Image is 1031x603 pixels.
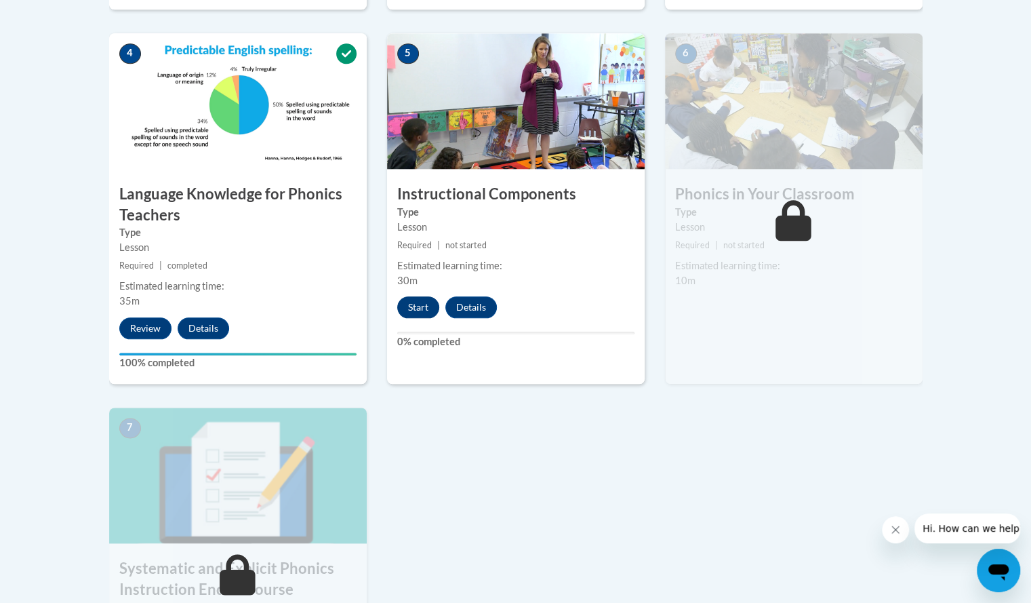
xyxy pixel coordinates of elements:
div: Lesson [119,240,357,255]
label: Type [397,205,634,220]
h3: Phonics in Your Classroom [665,184,923,205]
iframe: Close message [882,516,909,543]
span: completed [167,260,207,271]
button: Details [445,296,497,318]
div: Your progress [119,353,357,355]
button: Details [178,317,229,339]
span: 4 [119,43,141,64]
iframe: Message from company [914,513,1020,543]
span: 5 [397,43,419,64]
span: Required [675,240,710,250]
div: Estimated learning time: [119,279,357,294]
div: Lesson [675,220,912,235]
span: Required [397,240,432,250]
span: 30m [397,275,418,286]
span: 35m [119,295,140,307]
div: Estimated learning time: [675,258,912,273]
span: Hi. How can we help? [8,9,110,20]
span: | [715,240,718,250]
span: 10m [675,275,695,286]
button: Start [397,296,439,318]
h3: Language Knowledge for Phonics Teachers [109,184,367,226]
img: Course Image [665,33,923,169]
label: 0% completed [397,334,634,349]
iframe: Button to launch messaging window [977,549,1020,592]
img: Course Image [387,33,645,169]
label: Type [675,205,912,220]
div: Estimated learning time: [397,258,634,273]
span: not started [723,240,765,250]
span: | [437,240,440,250]
label: 100% completed [119,355,357,370]
img: Course Image [109,408,367,543]
div: Lesson [397,220,634,235]
img: Course Image [109,33,367,169]
span: not started [445,240,487,250]
span: 6 [675,43,697,64]
button: Review [119,317,171,339]
label: Type [119,225,357,240]
span: Required [119,260,154,271]
h3: Instructional Components [387,184,645,205]
span: 7 [119,418,141,438]
span: | [159,260,162,271]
